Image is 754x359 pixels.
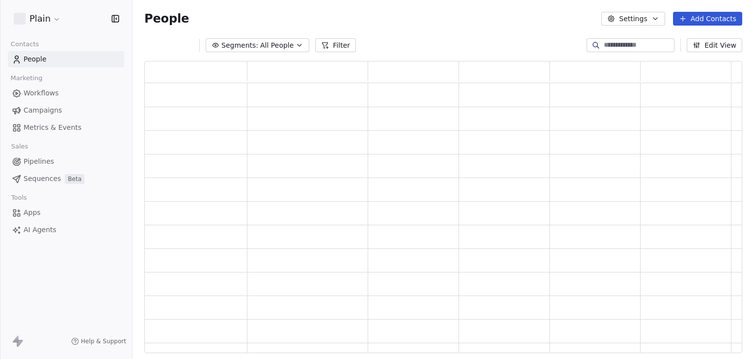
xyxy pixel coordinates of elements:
[7,190,31,205] span: Tools
[24,122,81,133] span: Metrics & Events
[8,205,124,221] a: Apps
[24,156,54,167] span: Pipelines
[8,222,124,238] a: AI Agents
[8,153,124,170] a: Pipelines
[12,10,63,27] button: Plain
[24,88,59,98] span: Workflows
[6,37,43,52] span: Contacts
[71,337,126,345] a: Help & Support
[687,38,742,52] button: Edit View
[24,208,41,218] span: Apps
[8,102,124,119] a: Campaigns
[221,40,258,51] span: Segments:
[6,71,47,86] span: Marketing
[260,40,294,51] span: All People
[24,174,61,184] span: Sequences
[601,12,665,26] button: Settings
[65,174,84,184] span: Beta
[673,12,742,26] button: Add Contacts
[29,12,51,25] span: Plain
[8,171,124,187] a: SequencesBeta
[8,51,124,67] a: People
[8,120,124,136] a: Metrics & Events
[24,54,47,64] span: People
[24,105,62,116] span: Campaigns
[8,85,124,101] a: Workflows
[81,337,126,345] span: Help & Support
[24,225,56,235] span: AI Agents
[315,38,356,52] button: Filter
[144,11,189,26] span: People
[7,139,32,154] span: Sales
